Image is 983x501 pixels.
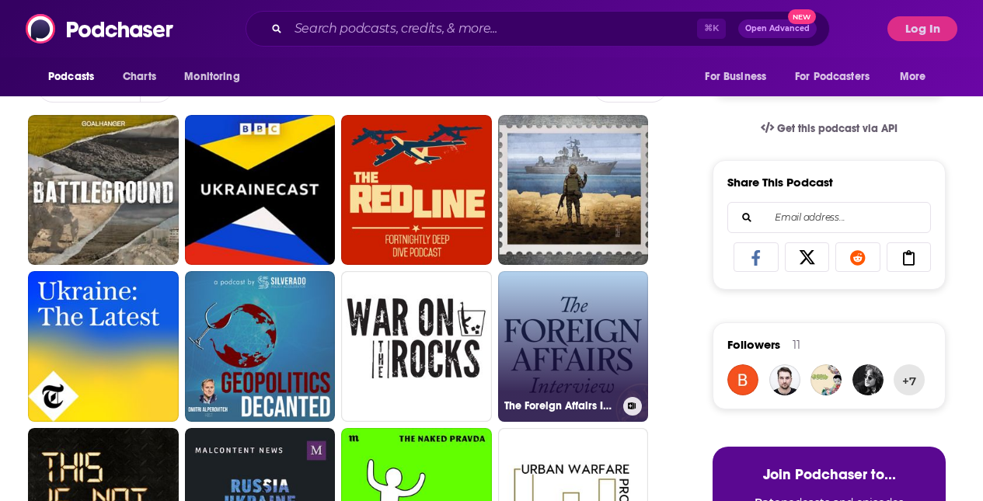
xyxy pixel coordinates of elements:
img: Bdbaker [727,364,758,395]
img: sumpetronius [769,364,800,395]
span: Podcasts [48,66,94,88]
div: Search podcasts, credits, & more... [246,11,830,47]
button: open menu [173,62,260,92]
span: Followers [727,337,780,352]
span: For Podcasters [795,66,870,88]
span: For Business [705,66,766,88]
button: Open AdvancedNew [738,19,817,38]
span: More [900,66,926,88]
span: Monitoring [184,66,239,88]
h3: Share This Podcast [727,175,833,190]
a: Charts [113,62,166,92]
button: open menu [694,62,786,92]
span: Charts [123,66,156,88]
input: Email address... [741,203,918,232]
img: Sticky1940 [852,364,884,395]
a: The Foreign Affairs Interview [498,271,649,422]
button: open menu [785,62,892,92]
h3: Join Podchaser to... [728,465,930,483]
div: 11 [793,338,800,352]
a: Share on Facebook [734,242,779,272]
h3: The Foreign Affairs Interview [504,399,617,412]
button: Log In [887,16,957,41]
div: Search followers [727,202,931,233]
a: Share on Reddit [835,242,880,272]
img: castoffcrown [810,364,842,395]
a: Get this podcast via API [748,110,910,148]
button: +7 [894,364,925,395]
button: open menu [37,62,114,92]
a: Copy Link [887,242,932,272]
button: open menu [889,62,946,92]
img: Podchaser - Follow, Share and Rate Podcasts [26,14,175,43]
a: Share on X/Twitter [785,242,830,272]
span: Get this podcast via API [777,122,898,135]
span: ⌘ K [697,19,726,39]
input: Search podcasts, credits, & more... [288,16,697,41]
span: Open Advanced [745,25,810,33]
span: New [788,9,816,24]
